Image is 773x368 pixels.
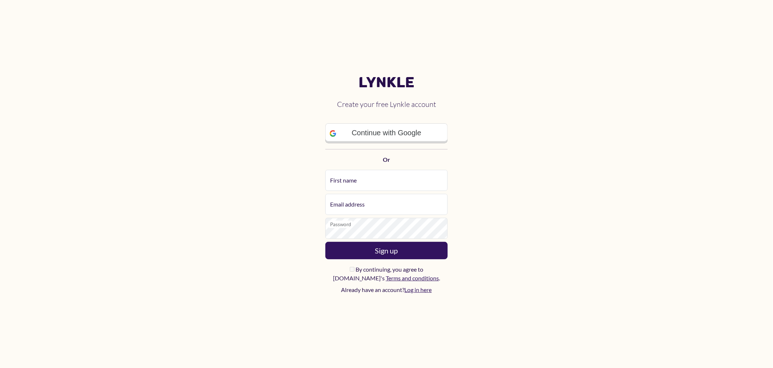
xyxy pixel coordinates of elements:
[383,156,390,163] strong: Or
[325,265,448,283] label: By continuing, you agree to [DOMAIN_NAME]'s .
[325,285,448,294] p: Already have an account?
[325,94,448,115] h2: Create your free Lynkle account
[405,286,432,293] a: Log in here
[325,242,448,259] button: Sign up
[350,267,354,272] input: By continuing, you agree to [DOMAIN_NAME]'s Terms and conditions.
[325,74,448,91] a: Lynkle
[386,275,439,281] a: Terms and conditions
[325,123,448,143] a: Continue with Google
